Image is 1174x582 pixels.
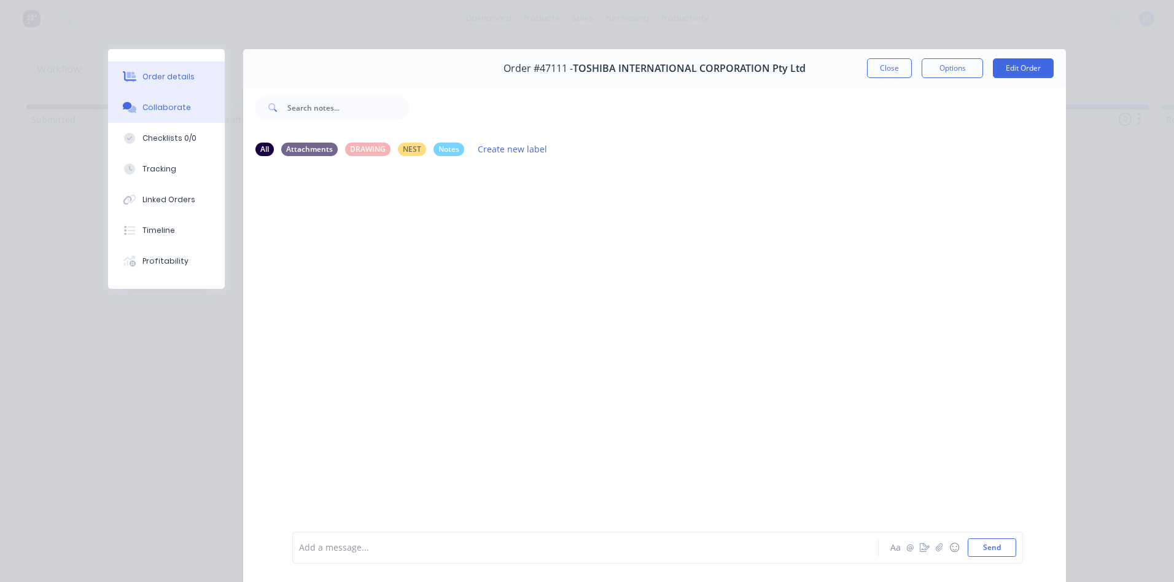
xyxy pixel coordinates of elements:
button: Collaborate [108,92,225,123]
input: Search notes... [287,95,409,120]
button: Profitability [108,246,225,277]
div: All [255,143,274,156]
button: Send [968,538,1016,557]
div: Order details [142,71,195,82]
span: TOSHIBA INTERNATIONAL CORPORATION Pty Ltd [573,63,806,74]
div: DRAWING [345,143,391,156]
button: Close [867,58,912,78]
button: Linked Orders [108,184,225,215]
div: Notes [433,143,464,156]
button: Options [922,58,983,78]
button: Checklists 0/0 [108,123,225,154]
button: @ [903,540,917,555]
button: Order details [108,61,225,92]
button: Edit Order [993,58,1054,78]
div: Collaborate [142,102,191,113]
button: ☺ [947,540,962,555]
button: Tracking [108,154,225,184]
div: Timeline [142,225,175,236]
div: NEST [398,143,426,156]
div: Tracking [142,163,176,175]
div: Attachments [281,143,338,156]
div: Linked Orders [142,194,195,205]
div: Profitability [142,256,189,267]
div: Checklists 0/0 [142,133,196,144]
span: Order #47111 - [503,63,573,74]
button: Create new label [472,141,554,157]
button: Timeline [108,215,225,246]
button: Aa [888,540,903,555]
